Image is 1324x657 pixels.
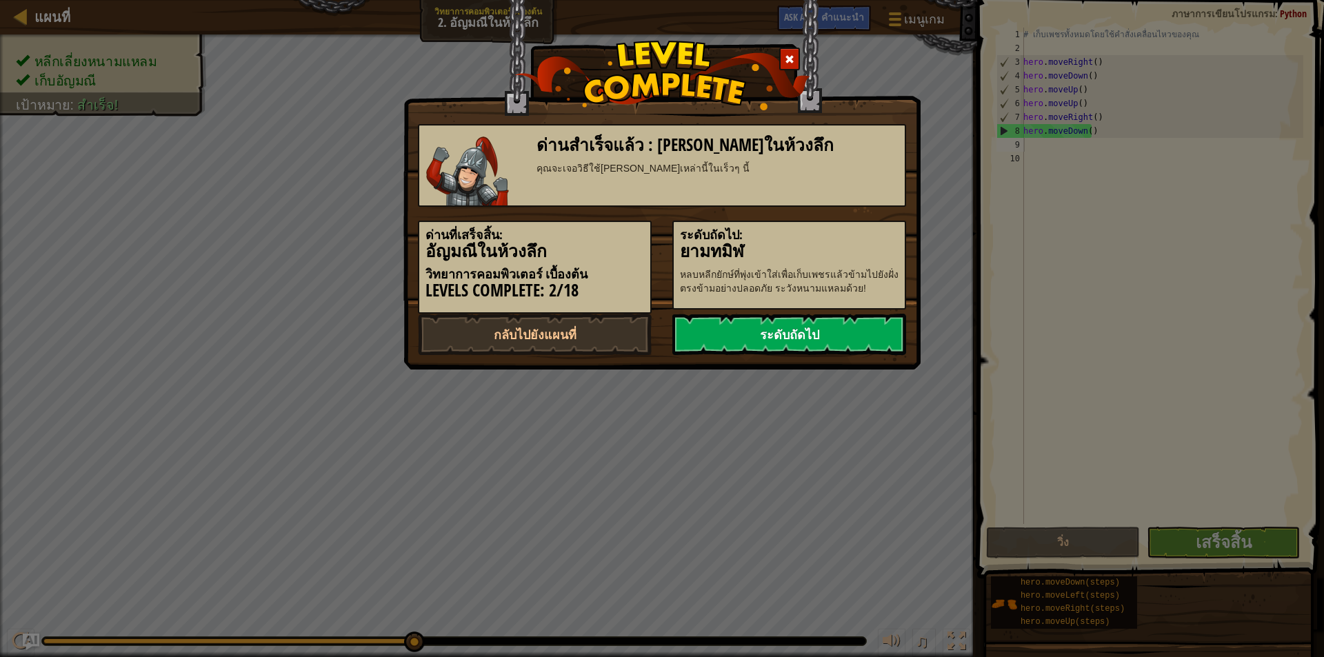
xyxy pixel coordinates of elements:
[418,314,652,355] a: กลับไปยังแผนที่
[680,267,899,295] p: หลบหลีกยักษ์ที่พุ่งเข้าใส่เพื่อเก็บเพชรแล้วข้ามไปยังฝั่งตรงข้ามอย่างปลอดภัย ระวังหนามแหลมด้วย!
[426,137,509,205] img: samurai.png
[680,242,899,261] h3: ยามทมิฬ
[536,136,899,154] h3: ด่านสำเร็จแล้ว : [PERSON_NAME]ในห้วงลึก
[425,267,644,281] h5: วิทยาการคอมพิวเตอร์ เบื้องต้น
[425,228,644,242] h5: ด่านที่เสร็จสิ้น:
[425,281,644,300] h3: Levels Complete: 2/18
[536,161,899,175] div: คุณจะเจอวิธีใช้[PERSON_NAME]เหล่านี้ในเร็วๆ นี้
[680,228,899,242] h5: ระดับถัดไป:
[514,41,810,110] img: level_complete.png
[672,314,906,355] a: ระดับถัดไป
[425,242,644,261] h3: อัญมณีในห้วงลึก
